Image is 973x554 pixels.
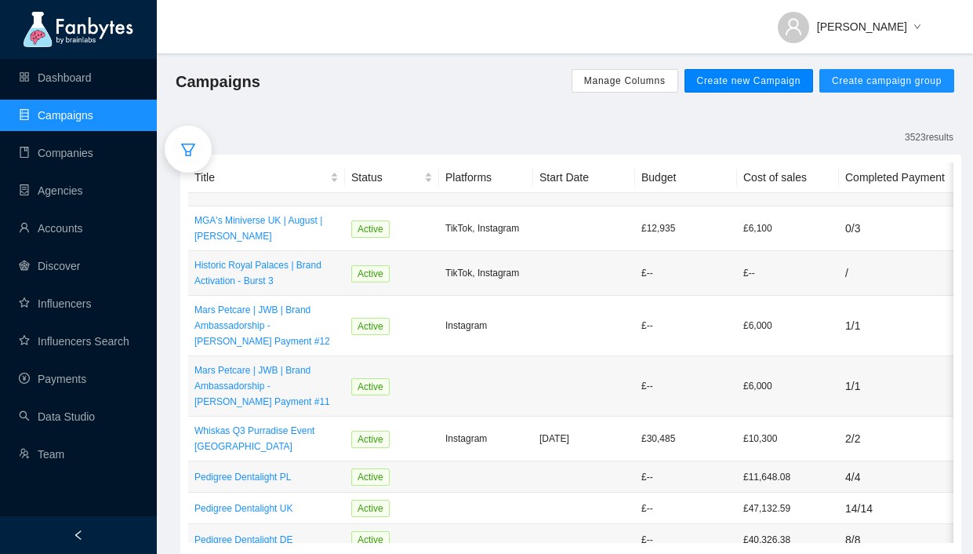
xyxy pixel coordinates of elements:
p: £6,100 [743,221,833,236]
p: Instagram [445,318,527,333]
td: 4 / 4 [839,461,957,493]
span: user [784,17,803,36]
button: Create new Campaign [684,69,814,93]
p: £ -- [641,501,731,516]
a: Pedigree Dentalight UK [194,501,339,516]
a: usergroup-addTeam [19,448,64,461]
span: Status [351,169,421,186]
span: [PERSON_NAME] [817,18,907,35]
a: appstoreDashboard [19,71,92,84]
td: 0 / 3 [839,206,957,251]
th: Cost of sales [737,162,839,193]
a: starInfluencers [19,297,91,310]
a: MGA's Miniverse UK | August | [PERSON_NAME] [194,213,339,244]
span: Active [351,431,390,448]
td: 1 / 1 [839,296,957,356]
a: pay-circlePayments [19,373,86,385]
a: starInfluencers Search [19,335,129,348]
p: £ 12,935 [641,221,731,236]
a: Pedigree Dentalight PL [194,469,339,485]
p: £ 30,485 [641,431,731,446]
a: Whiskas Q3 Purradise Event [GEOGRAPHIC_DATA] [194,423,339,454]
a: Mars Petcare | JWB | Brand Ambassadorship - [PERSON_NAME] Payment #11 [194,363,339,410]
span: Campaigns [176,69,260,94]
p: Instagram [445,431,527,446]
p: TikTok, Instagram [445,221,527,236]
td: 14 / 14 [839,493,957,524]
p: £40,326.38 [743,532,833,548]
a: searchData Studio [19,410,95,423]
td: 1 / 1 [839,356,957,417]
p: £ -- [641,469,731,485]
p: £ -- [641,318,731,333]
p: £-- [743,265,833,281]
p: £6,000 [743,378,833,394]
a: containerAgencies [19,184,83,197]
th: Platforms [439,162,533,193]
p: £ -- [641,378,731,394]
span: Active [351,265,390,282]
p: TikTok, Instagram [445,265,527,281]
span: left [73,530,84,541]
p: 3523 results [905,129,953,145]
a: Historic Royal Palaces | Brand Activation - Burst 3 [194,257,339,289]
td: 2 / 2 [839,417,957,461]
p: [DATE] [539,431,629,446]
span: filter [180,142,196,158]
a: Pedigree Dentalight DE [194,532,339,548]
button: [PERSON_NAME]down [765,8,934,33]
p: £6,000 [743,318,833,333]
th: Start Date [533,162,635,193]
span: Active [351,221,390,238]
p: £ -- [641,265,731,281]
p: £11,648.08 [743,469,833,485]
span: Title [194,169,327,186]
span: down [913,23,921,32]
p: £10,300 [743,431,833,446]
span: Active [351,500,390,517]
span: Manage Columns [584,75,666,87]
a: userAccounts [19,222,83,235]
th: Title [188,162,345,193]
a: databaseCampaigns [19,109,93,122]
span: Active [351,378,390,395]
td: / [839,251,957,296]
a: radar-chartDiscover [19,260,80,272]
span: Create campaign group [832,75,942,87]
span: Create new Campaign [697,75,801,87]
a: bookCompanies [19,147,93,159]
span: Active [351,318,390,335]
span: Active [351,531,390,549]
button: Create campaign group [819,69,954,93]
p: £47,132.59 [743,501,833,516]
th: Status [345,162,439,193]
span: Active [351,468,390,486]
a: Mars Petcare | JWB | Brand Ambassadorship - [PERSON_NAME] Payment #12 [194,302,339,349]
button: Manage Columns [572,69,678,93]
th: Completed Payment [839,162,957,193]
th: Budget [635,162,737,193]
p: £ -- [641,532,731,548]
